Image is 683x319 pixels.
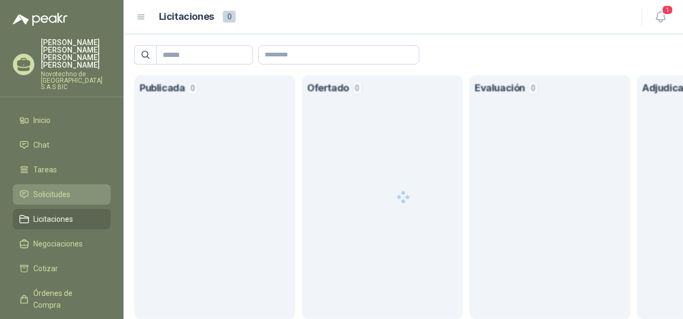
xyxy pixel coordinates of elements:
a: Negociaciones [13,234,111,254]
a: Órdenes de Compra [13,283,111,315]
a: Cotizar [13,258,111,279]
span: Negociaciones [33,238,83,250]
a: Solicitudes [13,184,111,205]
span: Órdenes de Compra [33,287,100,311]
button: 1 [651,8,670,27]
a: Tareas [13,160,111,180]
p: Novotechno de [GEOGRAPHIC_DATA] S.A.S BIC [41,71,111,90]
a: Inicio [13,110,111,130]
img: Logo peakr [13,13,68,26]
span: Chat [33,139,49,151]
span: Inicio [33,114,50,126]
h1: Licitaciones [159,9,214,25]
span: Cotizar [33,263,58,274]
span: 0 [223,11,236,23]
a: Chat [13,135,111,155]
span: Licitaciones [33,213,73,225]
span: Tareas [33,164,57,176]
a: Licitaciones [13,209,111,229]
span: 1 [662,5,673,15]
p: [PERSON_NAME] [PERSON_NAME] [PERSON_NAME] [PERSON_NAME] [41,39,111,69]
span: Solicitudes [33,189,70,200]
